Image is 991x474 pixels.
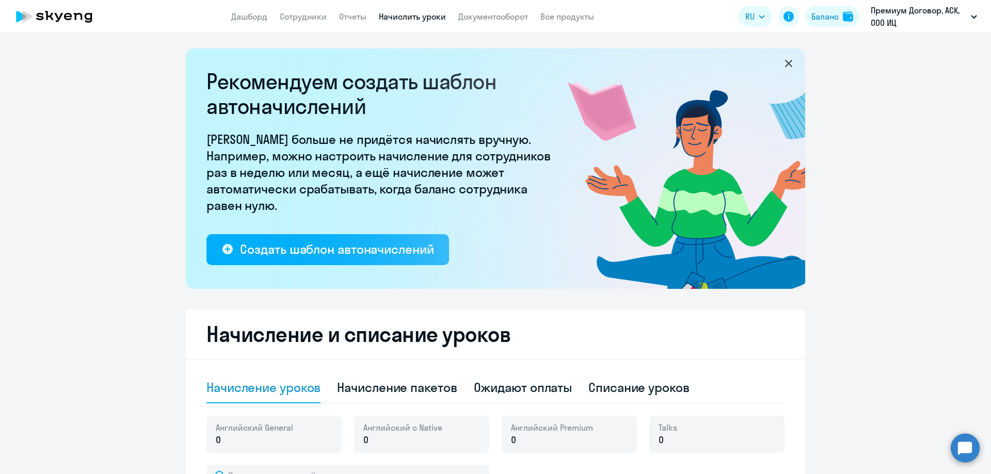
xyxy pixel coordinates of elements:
[206,69,557,119] h2: Рекомендуем создать шаблон автоначислений
[511,433,516,447] span: 0
[511,422,593,433] span: Английский Premium
[363,433,369,447] span: 0
[206,131,557,214] p: [PERSON_NAME] больше не придётся начислять вручную. Например, можно настроить начисление для сотр...
[216,422,293,433] span: Английский General
[240,241,434,257] div: Создать шаблон автоначислений
[805,6,859,27] button: Балансbalance
[206,379,321,396] div: Начисление уроков
[745,10,755,23] span: RU
[659,433,664,447] span: 0
[379,11,446,22] a: Начислить уроки
[871,4,967,29] p: Премиум Договор, АСК, ООО ИЦ
[231,11,267,22] a: Дашборд
[458,11,528,22] a: Документооборот
[337,379,457,396] div: Начисление пакетов
[280,11,327,22] a: Сотрудники
[206,234,449,265] button: Создать шаблон автоначислений
[216,433,221,447] span: 0
[811,10,839,23] div: Баланс
[738,6,772,27] button: RU
[339,11,366,22] a: Отчеты
[866,4,982,29] button: Премиум Договор, АСК, ООО ИЦ
[540,11,594,22] a: Все продукты
[206,322,785,347] h2: Начисление и списание уроков
[659,422,677,433] span: Talks
[474,379,572,396] div: Ожидают оплаты
[588,379,690,396] div: Списание уроков
[363,422,442,433] span: Английский с Native
[843,11,853,22] img: balance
